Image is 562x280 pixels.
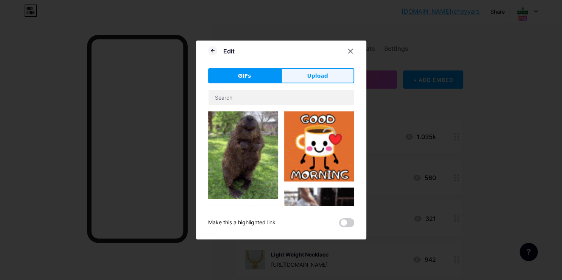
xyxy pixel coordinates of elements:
span: GIFs [238,72,251,80]
img: Gihpy [284,188,354,266]
img: Gihpy [208,205,278,265]
img: Gihpy [208,111,278,199]
button: Upload [281,68,354,83]
img: Gihpy [284,111,354,181]
input: Search [209,90,354,105]
div: Edit [223,47,235,56]
span: Upload [307,72,328,80]
button: GIFs [208,68,281,83]
div: Make this a highlighted link [208,218,276,227]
